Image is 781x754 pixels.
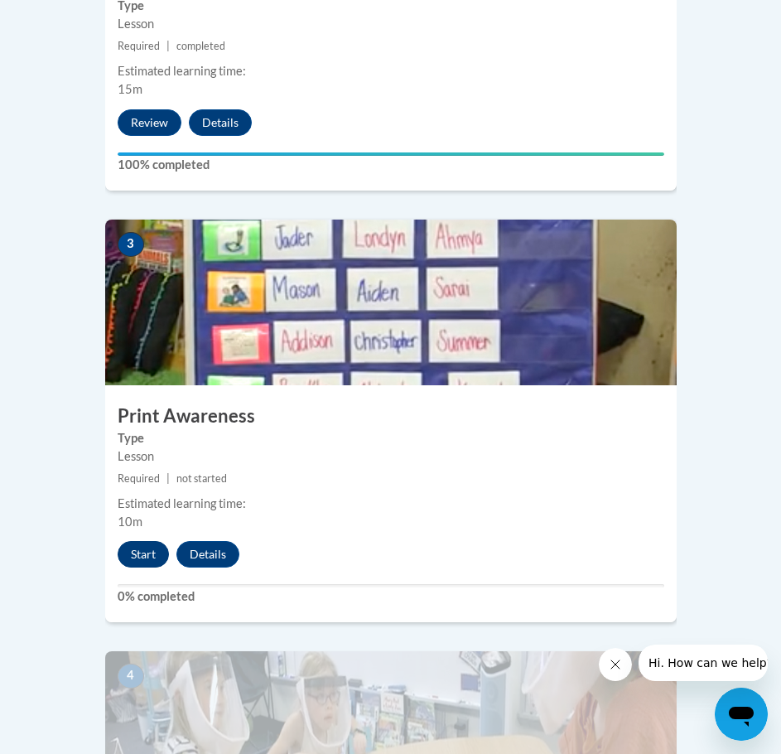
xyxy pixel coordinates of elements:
[118,664,144,689] span: 4
[118,82,142,96] span: 15m
[599,648,632,681] iframe: Close message
[176,541,239,568] button: Details
[118,152,664,156] div: Your progress
[166,472,170,485] span: |
[176,40,225,52] span: completed
[118,156,664,174] label: 100% completed
[176,472,227,485] span: not started
[639,645,768,681] iframe: Message from company
[118,495,664,513] div: Estimated learning time:
[118,109,181,136] button: Review
[118,232,144,257] span: 3
[105,404,677,429] h3: Print Awareness
[118,40,160,52] span: Required
[105,220,677,385] img: Course Image
[189,109,252,136] button: Details
[118,62,664,80] div: Estimated learning time:
[118,447,664,466] div: Lesson
[118,515,142,529] span: 10m
[118,472,160,485] span: Required
[118,587,664,606] label: 0% completed
[118,541,169,568] button: Start
[715,688,768,741] iframe: Button to launch messaging window
[10,12,134,25] span: Hi. How can we help?
[118,429,664,447] label: Type
[166,40,170,52] span: |
[118,15,664,33] div: Lesson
